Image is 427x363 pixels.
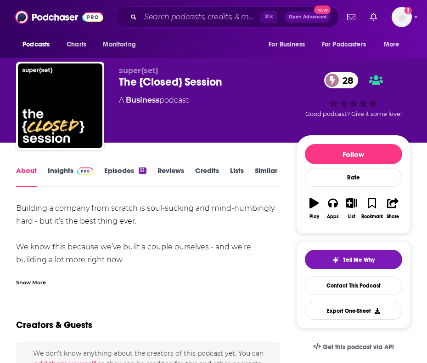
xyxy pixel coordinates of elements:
a: Get this podcast via API [306,336,401,358]
span: Get this podcast via API [323,343,394,351]
span: For Business [269,38,305,51]
div: List [348,214,355,219]
div: Play [309,214,319,219]
div: Search podcasts, credits, & more... [115,6,339,28]
a: Credits [195,166,219,187]
div: Apps [327,214,339,219]
button: Open AdvancedNew [285,12,331,23]
img: tell me why sparkle [332,256,339,264]
button: open menu [316,36,379,53]
span: Good podcast? Give it some love! [305,110,402,117]
button: Apps [324,192,343,225]
a: Reviews [157,166,184,187]
button: Share [383,192,402,225]
button: open menu [377,36,411,53]
button: Bookmark [361,192,383,225]
button: Export One-Sheet [305,302,402,320]
button: Show profile menu [392,7,412,27]
img: Podchaser Pro [77,167,93,175]
button: open menu [96,36,147,53]
div: Share [387,214,399,219]
span: Podcasts [22,38,50,51]
a: 28 [324,72,358,88]
a: Show notifications dropdown [343,9,359,25]
span: For Podcasters [322,38,366,51]
a: InsightsPodchaser Pro [48,166,93,187]
div: Rate [305,168,402,187]
img: User Profile [392,7,412,27]
span: New [314,6,331,14]
span: ⌘ K [260,11,277,23]
a: Charts [61,36,92,53]
input: Search podcasts, credits, & more... [140,10,260,24]
a: Episodes51 [104,166,146,187]
a: Contact This Podcast [305,277,402,294]
img: Podchaser - Follow, Share and Rate Podcasts [15,8,103,26]
div: A podcast [119,95,189,106]
svg: Add a profile image [405,7,412,14]
button: open menu [262,36,316,53]
span: Logged in as Isabellaoidem [392,7,412,27]
a: Lists [230,166,244,187]
button: tell me why sparkleTell Me Why [305,250,402,269]
span: Tell Me Why [343,256,375,264]
span: More [384,38,399,51]
a: Business [126,96,159,104]
a: Similar [255,166,277,187]
span: Monitoring [103,38,135,51]
button: Follow [305,144,402,164]
span: Charts [67,38,86,51]
button: List [342,192,361,225]
button: Play [305,192,324,225]
span: 28 [333,72,358,88]
span: Open Advanced [289,15,327,19]
a: About [16,166,37,187]
span: super{set} [119,66,158,75]
a: Show notifications dropdown [366,9,381,25]
div: 28Good podcast? Give it some love! [296,66,411,123]
div: 51 [139,167,146,174]
div: Bookmark [361,214,383,219]
button: open menu [16,36,62,53]
img: The {Closed} Session [18,63,102,148]
h2: Creators & Guests [16,319,92,331]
